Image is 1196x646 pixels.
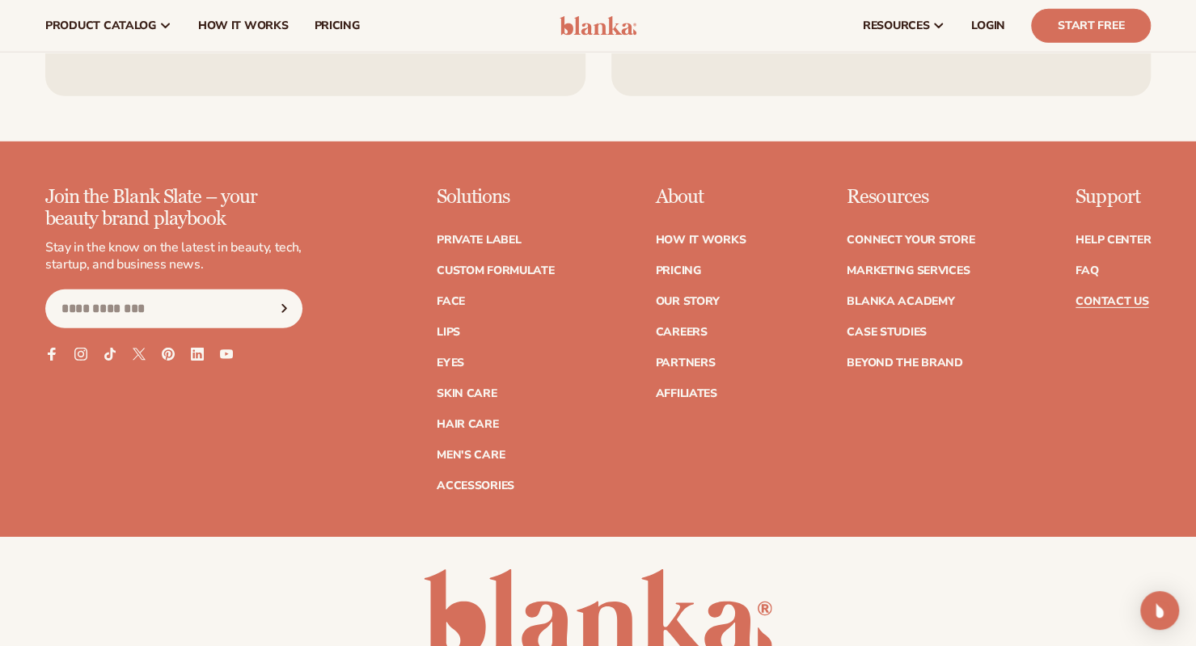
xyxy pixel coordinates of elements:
a: Marketing services [847,265,970,277]
a: Men's Care [437,450,505,461]
a: Help Center [1076,234,1151,246]
p: Solutions [437,187,555,208]
a: Private label [437,234,521,246]
img: logo [560,16,636,36]
a: FAQ [1076,265,1098,277]
a: Hair Care [437,419,498,430]
div: Open Intercom Messenger [1140,591,1179,630]
a: Our Story [655,296,719,307]
span: product catalog [45,19,156,32]
a: Affiliates [655,388,716,399]
button: Subscribe [266,289,302,328]
span: resources [863,19,929,32]
a: Case Studies [847,327,927,338]
span: LOGIN [971,19,1005,32]
a: Blanka Academy [847,296,954,307]
a: Careers [655,327,707,338]
a: Contact Us [1076,296,1148,307]
p: Support [1076,187,1151,208]
a: Lips [437,327,460,338]
a: Pricing [655,265,700,277]
a: How It Works [655,234,746,246]
span: pricing [314,19,359,32]
span: How It Works [198,19,289,32]
a: Start Free [1031,9,1151,43]
a: Beyond the brand [847,357,963,369]
a: Accessories [437,480,514,492]
a: Face [437,296,465,307]
a: Skin Care [437,388,497,399]
p: Stay in the know on the latest in beauty, tech, startup, and business news. [45,239,302,273]
p: About [655,187,746,208]
p: Join the Blank Slate – your beauty brand playbook [45,187,302,230]
p: Resources [847,187,974,208]
a: Partners [655,357,715,369]
a: Connect your store [847,234,974,246]
a: Custom formulate [437,265,555,277]
a: Eyes [437,357,464,369]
